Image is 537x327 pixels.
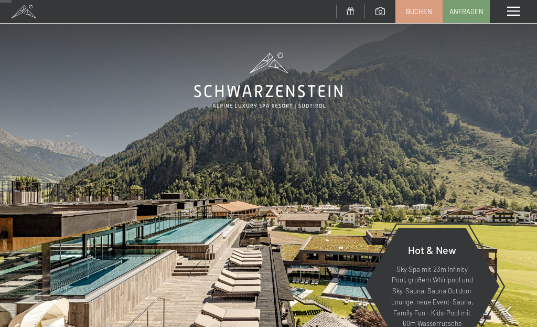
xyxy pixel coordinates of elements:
span: Hot & New [408,244,456,256]
a: Anfragen [443,1,489,23]
a: Buchen [396,1,442,23]
span: Buchen [406,7,432,16]
span: Anfragen [449,7,484,16]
